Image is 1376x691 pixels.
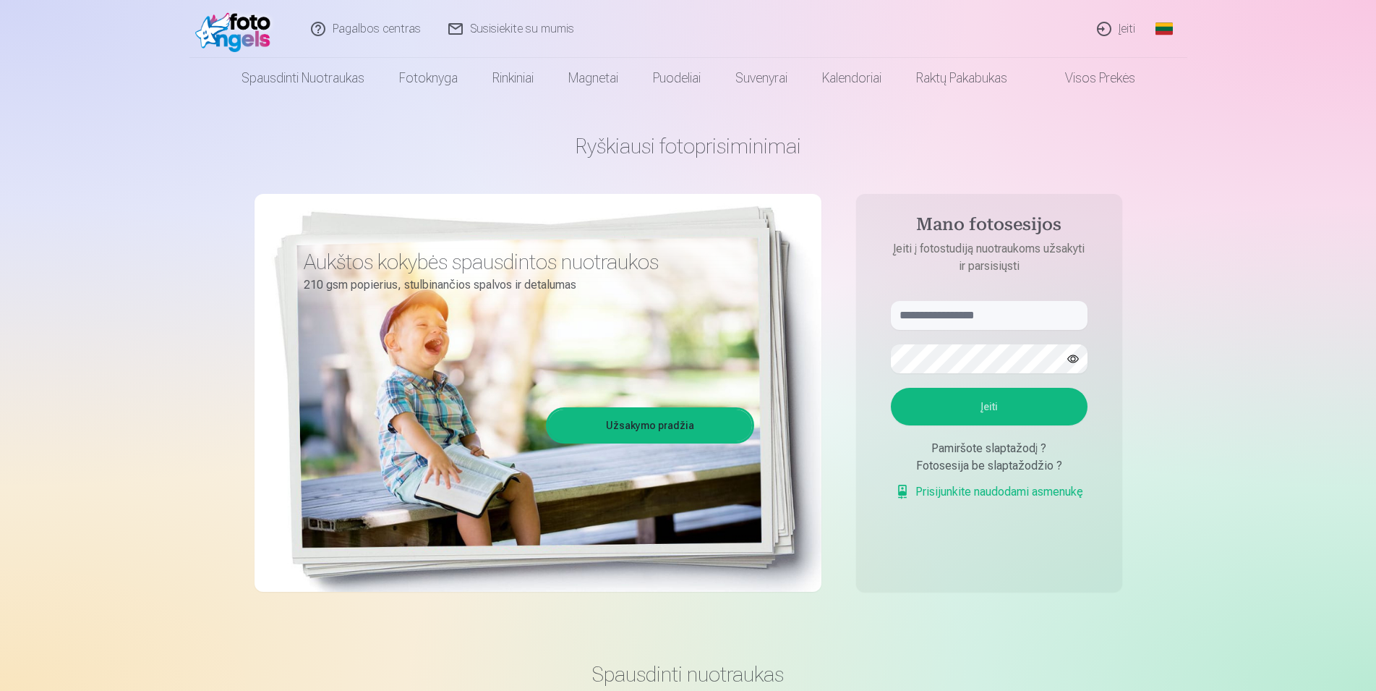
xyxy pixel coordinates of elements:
a: Visos prekės [1025,58,1153,98]
a: Spausdinti nuotraukas [224,58,382,98]
a: Raktų pakabukas [899,58,1025,98]
a: Kalendoriai [805,58,899,98]
h1: Ryškiausi fotoprisiminimai [255,133,1122,159]
a: Rinkiniai [475,58,551,98]
a: Puodeliai [636,58,718,98]
h4: Mano fotosesijos [876,214,1102,240]
p: Įeiti į fotostudiją nuotraukoms užsakyti ir parsisiųsti [876,240,1102,275]
a: Prisijunkite naudodami asmenukę [895,483,1083,501]
div: Pamiršote slaptažodį ? [891,440,1087,457]
a: Fotoknyga [382,58,475,98]
img: /fa2 [195,6,278,52]
a: Suvenyrai [718,58,805,98]
h3: Spausdinti nuotraukas [266,661,1111,687]
h3: Aukštos kokybės spausdintos nuotraukos [304,249,743,275]
a: Magnetai [551,58,636,98]
button: Įeiti [891,388,1087,425]
div: Fotosesija be slaptažodžio ? [891,457,1087,475]
a: Užsakymo pradžia [548,410,752,441]
p: 210 gsm popierius, stulbinančios spalvos ir detalumas [304,275,743,295]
